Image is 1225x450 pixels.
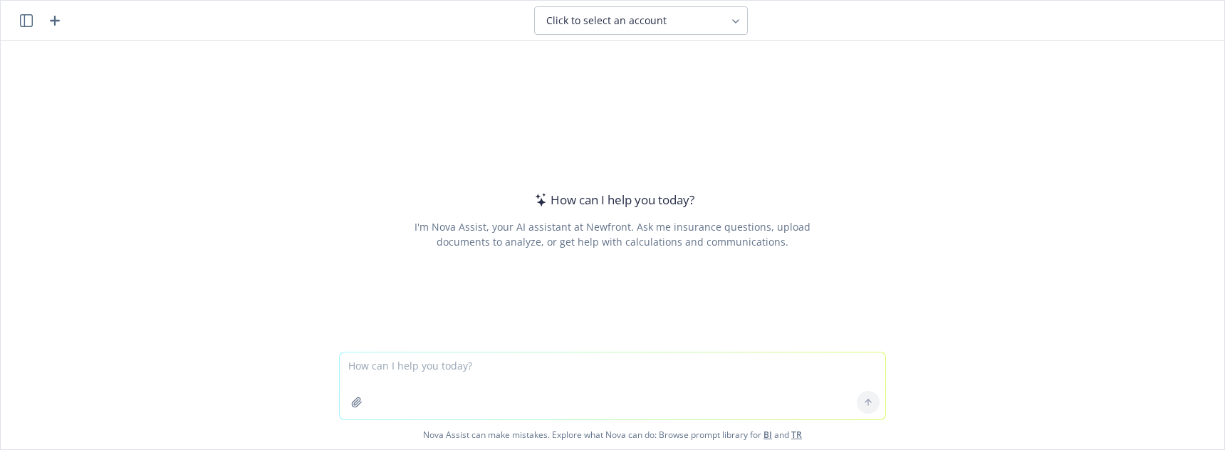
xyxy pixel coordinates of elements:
span: Click to select an account [546,14,667,28]
a: BI [763,429,772,441]
div: How can I help you today? [531,191,694,209]
div: I'm Nova Assist, your AI assistant at Newfront. Ask me insurance questions, upload documents to a... [412,219,813,249]
span: Nova Assist can make mistakes. Explore what Nova can do: Browse prompt library for and [6,420,1219,449]
button: Click to select an account [534,6,748,35]
a: TR [791,429,802,441]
